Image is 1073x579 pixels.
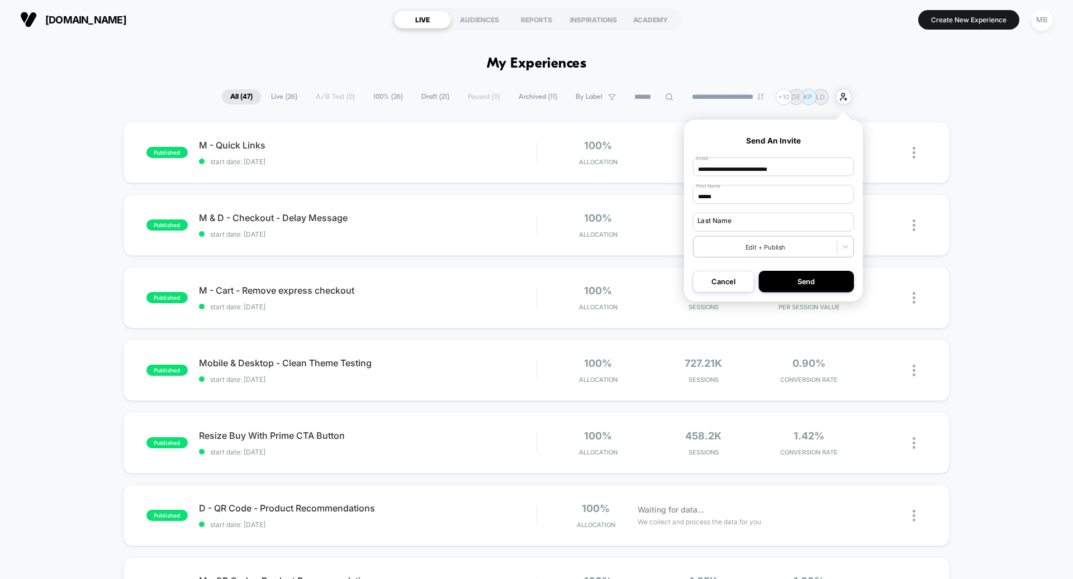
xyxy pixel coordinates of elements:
[508,11,565,28] div: REPORTS
[579,231,618,238] span: Allocation
[654,448,754,456] span: Sessions
[913,365,915,376] img: close
[579,158,618,166] span: Allocation
[146,292,188,303] span: published
[622,11,679,28] div: ACADEMY
[913,437,915,449] img: close
[199,140,536,151] span: M - Quick Links
[582,503,610,514] span: 100%
[757,93,764,100] img: end
[146,147,188,158] span: published
[199,375,536,384] span: start date: [DATE]
[794,430,824,442] span: 1.42%
[804,93,813,101] p: KP
[199,212,536,223] span: M & D - Checkout - Delay Message
[913,510,915,521] img: close
[146,437,188,448] span: published
[759,376,859,384] span: CONVERSION RATE
[654,376,754,384] span: Sessions
[199,157,536,166] span: start date: [DATE]
[693,271,754,292] button: Cancel
[654,231,754,238] span: Sessions
[913,219,915,231] img: close
[263,89,306,104] span: Live ( 26 )
[487,56,587,72] h1: My Experiences
[199,503,536,514] span: D - QR Code - Product Recommendations
[222,89,261,104] span: All ( 47 )
[451,11,508,28] div: AUDIENCES
[654,303,754,311] span: Sessions
[394,11,451,28] div: LIVE
[510,89,566,104] span: Archived ( 11 )
[199,230,536,238] span: start date: [DATE]
[199,430,536,441] span: Resize Buy With Prime CTA Button
[199,520,536,529] span: start date: [DATE]
[365,89,411,104] span: 100% ( 26 )
[146,365,188,376] span: published
[199,357,536,369] span: Mobile & Desktop - Clean Theme Testing
[758,271,854,292] button: Send
[654,158,754,166] span: Sessions
[199,303,536,311] span: start date: [DATE]
[576,93,602,101] span: By Label
[638,504,704,516] span: Waiting for data...
[45,14,126,26] span: [DOMAIN_NAME]
[776,89,792,105] div: + 10
[199,448,536,456] span: start date: [DATE]
[584,212,612,224] span: 100%
[759,303,859,311] span: PER SESSION VALUE
[577,521,615,529] span: Allocation
[579,448,618,456] span: Allocation
[1031,9,1053,31] div: MB
[199,285,536,296] span: M - Cart - Remove express checkout
[638,516,761,527] span: We collect and process the data for you
[584,285,612,296] span: 100%
[918,10,1019,30] button: Create New Experience
[759,448,859,456] span: CONVERSION RATE
[685,430,721,442] span: 458.2k
[791,93,800,101] p: DE
[20,11,37,28] img: Visually logo
[413,89,458,104] span: Draft ( 21 )
[685,357,722,369] span: 727.21k
[146,510,188,521] span: published
[584,430,612,442] span: 100%
[146,219,188,231] span: published
[792,357,825,369] span: 0.90%
[816,93,825,101] p: LD
[579,303,618,311] span: Allocation
[17,11,130,28] button: [DOMAIN_NAME]
[584,357,612,369] span: 100%
[565,11,622,28] div: INSPIRATIONS
[693,136,854,145] p: Send An Invite
[579,376,618,384] span: Allocation
[913,292,915,304] img: close
[1028,8,1056,31] button: MB
[913,147,915,159] img: close
[584,140,612,151] span: 100%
